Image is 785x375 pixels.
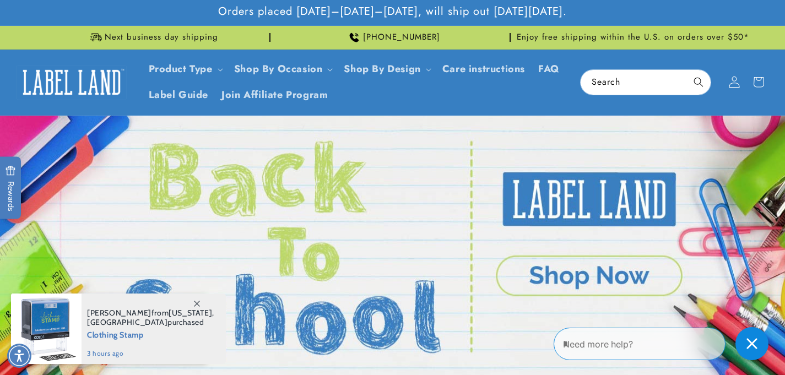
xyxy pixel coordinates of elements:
[105,32,218,43] span: Next business day shipping
[149,62,213,76] a: Product Type
[142,82,215,108] a: Label Guide
[87,349,214,358] span: 3 hours ago
[13,61,131,104] a: Label Land
[363,32,440,43] span: [PHONE_NUMBER]
[532,56,566,82] a: FAQ
[221,89,328,101] span: Join Affiliate Program
[87,308,151,318] span: [PERSON_NAME]
[275,26,511,49] div: Announcement
[517,32,749,43] span: Enjoy free shipping within the U.S. on orders over $50*
[87,317,167,327] span: [GEOGRAPHIC_DATA]
[87,308,214,327] span: from , purchased
[554,323,774,364] iframe: Gorgias Floating Chat
[218,4,567,19] span: Orders placed [DATE]–[DATE]–[DATE], will ship out [DATE][DATE].
[169,308,212,318] span: [US_STATE]
[87,327,214,341] span: Clothing Stamp
[142,56,228,82] summary: Product Type
[344,62,420,76] a: Shop By Design
[686,70,711,94] button: Search
[149,89,209,101] span: Label Guide
[442,63,525,75] span: Care instructions
[17,65,127,99] img: Label Land
[515,26,751,49] div: Announcement
[228,56,338,82] summary: Shop By Occasion
[6,165,16,211] span: Rewards
[35,26,270,49] div: Announcement
[215,82,334,108] a: Join Affiliate Program
[7,344,31,368] div: Accessibility Menu
[436,56,532,82] a: Care instructions
[538,63,560,75] span: FAQ
[234,63,323,75] span: Shop By Occasion
[337,56,435,82] summary: Shop By Design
